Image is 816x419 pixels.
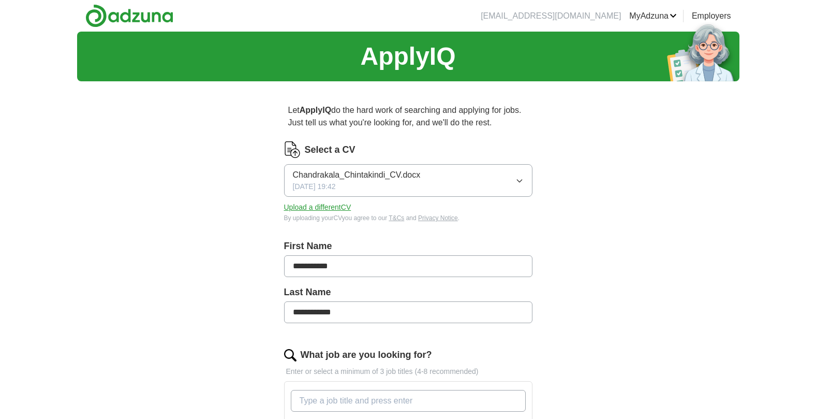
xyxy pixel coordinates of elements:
[284,100,532,133] p: Let do the hard work of searching and applying for jobs. Just tell us what you're looking for, an...
[284,141,301,158] img: CV Icon
[300,106,331,114] strong: ApplyIQ
[291,390,526,412] input: Type a job title and press enter
[284,239,532,253] label: First Name
[418,214,458,222] a: Privacy Notice
[293,169,421,181] span: Chandrakala_Chintakindi_CV.docx
[284,349,296,362] img: search.png
[629,10,677,22] a: MyAdzuna
[284,285,532,299] label: Last Name
[293,181,336,192] span: [DATE] 19:42
[284,213,532,223] div: By uploading your CV you agree to our and .
[692,10,731,22] a: Employers
[360,38,455,75] h1: ApplyIQ
[85,4,173,27] img: Adzuna logo
[284,366,532,377] p: Enter or select a minimum of 3 job titles (4-8 recommended)
[284,164,532,197] button: Chandrakala_Chintakindi_CV.docx[DATE] 19:42
[389,214,404,222] a: T&Cs
[481,10,621,22] li: [EMAIL_ADDRESS][DOMAIN_NAME]
[284,202,351,213] button: Upload a differentCV
[301,348,432,362] label: What job are you looking for?
[305,143,355,157] label: Select a CV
